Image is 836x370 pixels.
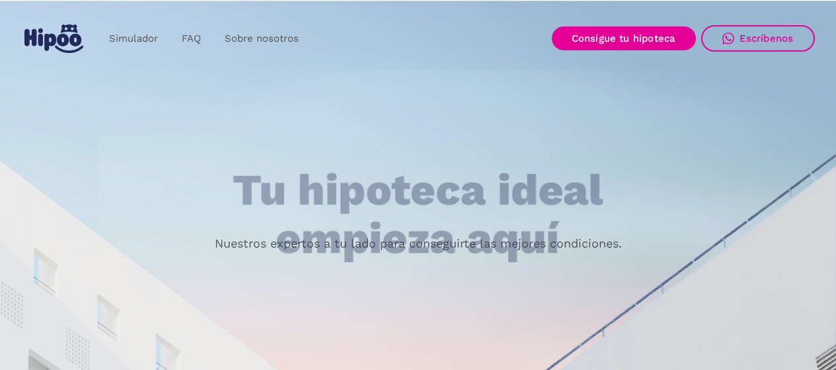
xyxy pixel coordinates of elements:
[552,26,696,50] a: Consigue tu hipoteca
[213,26,311,52] a: Sobre nosotros
[740,32,794,44] div: Escríbenos
[22,19,87,58] a: home
[701,25,815,52] a: Escríbenos
[170,26,213,52] a: FAQ
[97,26,170,52] a: Simulador
[167,166,668,262] h1: Tu hipoteca ideal empieza aquí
